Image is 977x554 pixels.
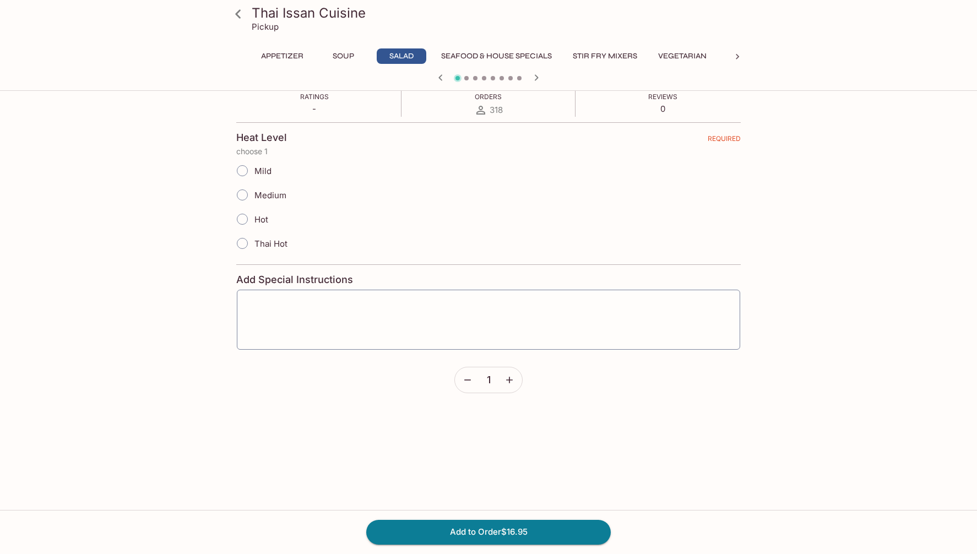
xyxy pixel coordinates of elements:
span: Hot [254,214,268,225]
p: choose 1 [236,147,741,156]
button: Soup [318,48,368,64]
span: Reviews [648,93,677,101]
span: 1 [487,374,491,386]
button: Vegetarian [652,48,713,64]
span: REQUIRED [708,134,741,147]
p: Pickup [252,21,279,32]
h4: Add Special Instructions [236,274,741,286]
button: Appetizer [255,48,310,64]
span: 318 [490,105,503,115]
button: Salad [377,48,426,64]
h4: Heat Level [236,132,287,144]
span: Ratings [300,93,329,101]
button: Noodles [721,48,771,64]
button: Stir Fry Mixers [567,48,643,64]
h3: Thai Issan Cuisine [252,4,744,21]
p: - [300,104,329,114]
span: Medium [254,190,286,200]
span: Orders [475,93,502,101]
button: Add to Order$16.95 [366,520,611,544]
p: 0 [648,104,677,114]
button: Seafood & House Specials [435,48,558,64]
span: Mild [254,166,272,176]
span: Thai Hot [254,238,287,249]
